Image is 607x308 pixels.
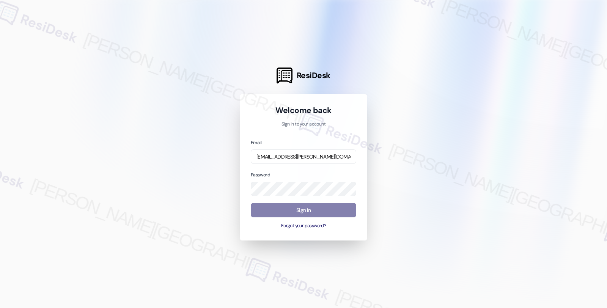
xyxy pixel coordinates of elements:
label: Password [251,172,270,178]
button: Forgot your password? [251,223,356,229]
button: Sign In [251,203,356,218]
input: name@example.com [251,149,356,164]
label: Email [251,140,261,146]
span: ResiDesk [297,70,330,81]
p: Sign in to your account [251,121,356,128]
img: ResiDesk Logo [277,68,292,83]
h1: Welcome back [251,105,356,116]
